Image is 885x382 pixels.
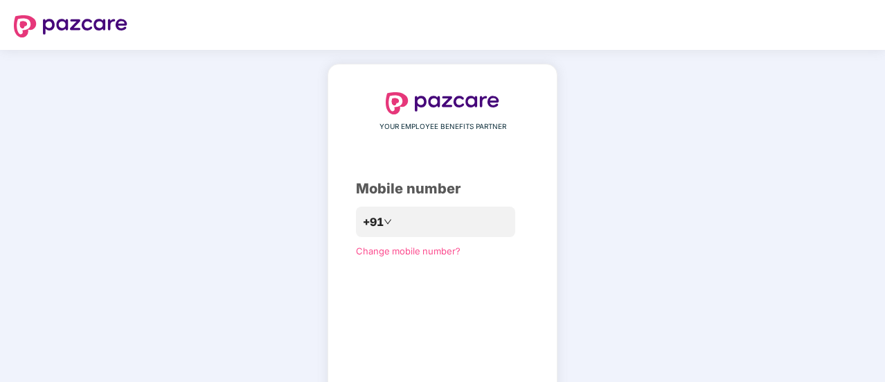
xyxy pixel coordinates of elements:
[14,15,127,37] img: logo
[356,245,461,257] a: Change mobile number?
[384,218,392,226] span: down
[363,214,384,231] span: +91
[386,92,499,114] img: logo
[356,178,529,200] div: Mobile number
[379,121,506,132] span: YOUR EMPLOYEE BENEFITS PARTNER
